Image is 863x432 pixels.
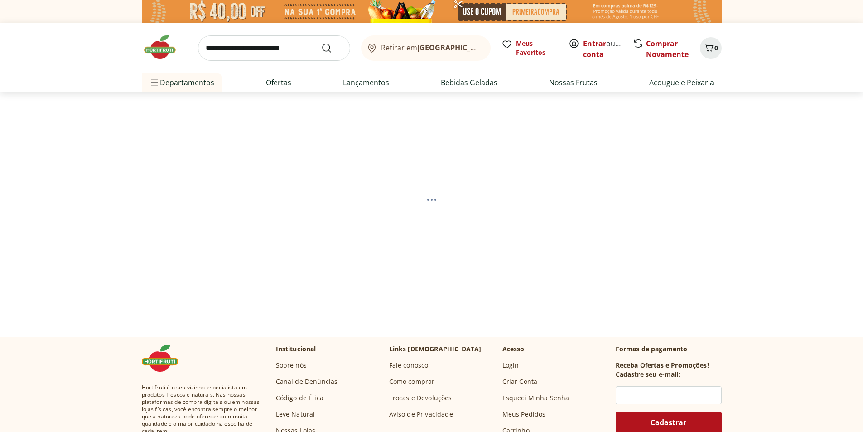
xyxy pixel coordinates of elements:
a: Login [502,361,519,370]
a: Nossas Frutas [549,77,598,88]
input: search [198,35,350,61]
p: Acesso [502,345,525,354]
a: Meus Pedidos [502,410,546,419]
img: Hortifruti [142,345,187,372]
a: Esqueci Minha Senha [502,393,569,403]
span: 0 [714,44,718,52]
a: Bebidas Geladas [441,77,497,88]
p: Institucional [276,345,316,354]
a: Criar Conta [502,377,538,386]
p: Formas de pagamento [616,345,722,354]
a: Lançamentos [343,77,389,88]
h3: Receba Ofertas e Promoções! [616,361,709,370]
a: Aviso de Privacidade [389,410,453,419]
h3: Cadastre seu e-mail: [616,370,680,379]
a: Canal de Denúncias [276,377,338,386]
button: Menu [149,72,160,93]
b: [GEOGRAPHIC_DATA]/[GEOGRAPHIC_DATA] [417,43,570,53]
p: Links [DEMOGRAPHIC_DATA] [389,345,482,354]
a: Criar conta [583,39,633,59]
a: Leve Natural [276,410,315,419]
a: Código de Ética [276,393,323,403]
a: Entrar [583,39,606,49]
button: Submit Search [321,43,343,53]
a: Comprar Novamente [646,39,689,59]
img: Hortifruti [142,34,187,61]
span: Departamentos [149,72,214,93]
span: ou [583,38,623,60]
a: Fale conosco [389,361,429,370]
button: Carrinho [700,37,722,59]
span: Cadastrar [651,419,686,426]
a: Como comprar [389,377,435,386]
button: Retirar em[GEOGRAPHIC_DATA]/[GEOGRAPHIC_DATA] [361,35,491,61]
a: Meus Favoritos [501,39,558,57]
a: Trocas e Devoluções [389,393,452,403]
a: Ofertas [266,77,291,88]
span: Meus Favoritos [516,39,558,57]
span: Retirar em [381,44,481,52]
a: Açougue e Peixaria [649,77,714,88]
a: Sobre nós [276,361,307,370]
